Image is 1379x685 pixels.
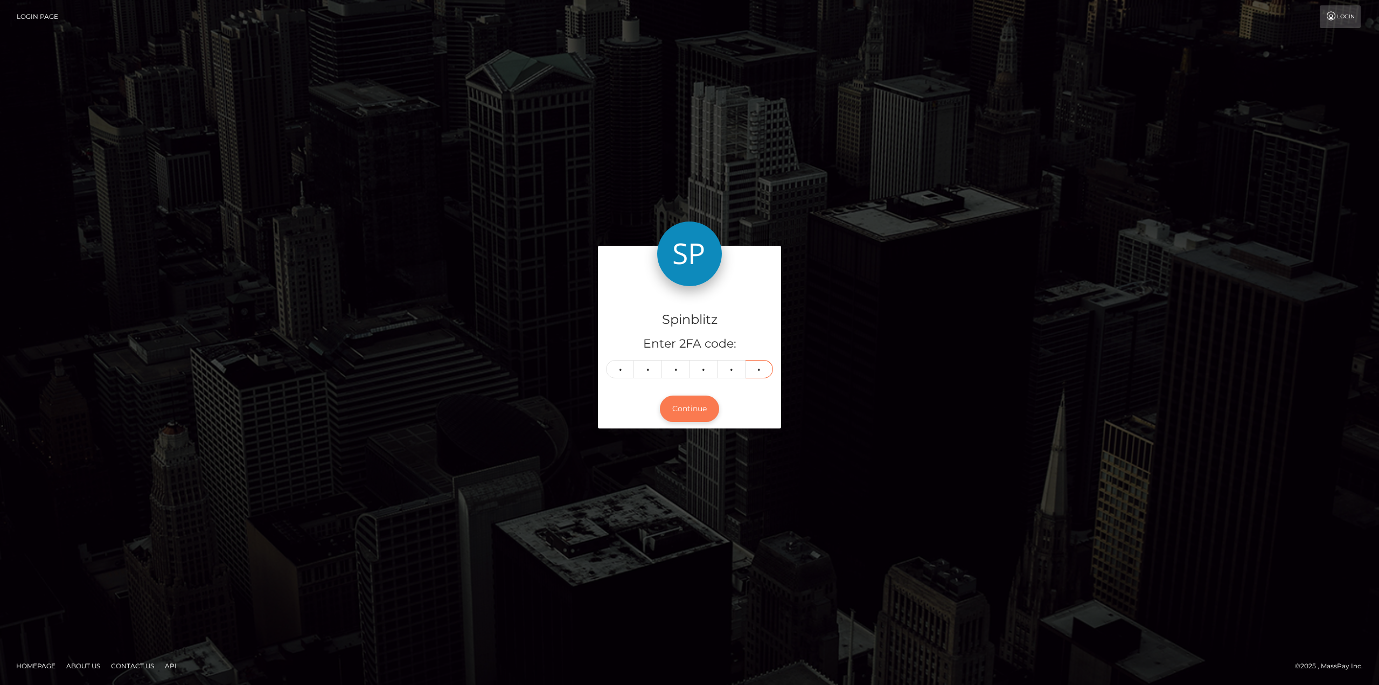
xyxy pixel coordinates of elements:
a: Login [1320,5,1361,28]
a: About Us [62,658,105,674]
a: Homepage [12,658,60,674]
h4: Spinblitz [606,310,773,329]
img: Spinblitz [657,222,722,286]
a: API [161,658,181,674]
a: Contact Us [107,658,158,674]
button: Continue [660,396,719,422]
h5: Enter 2FA code: [606,336,773,352]
a: Login Page [17,5,58,28]
div: © 2025 , MassPay Inc. [1295,660,1371,672]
